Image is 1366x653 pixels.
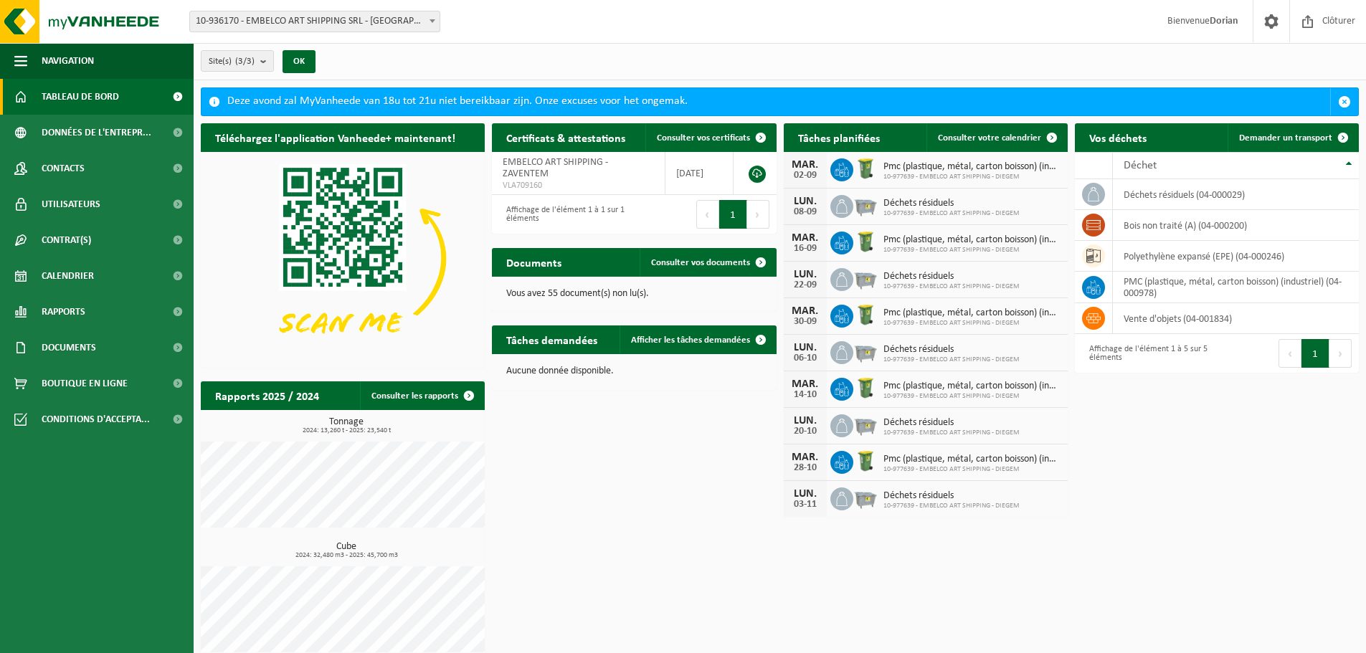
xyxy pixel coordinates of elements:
[883,282,1020,291] span: 10-977639 - EMBELCO ART SHIPPING - DIEGEM
[791,207,820,217] div: 08-09
[883,198,1020,209] span: Déchets résiduels
[631,335,750,345] span: Afficher les tâches demandées
[42,222,91,258] span: Contrat(s)
[791,415,820,426] div: LUN.
[883,161,1061,173] span: Pmc (plastique, métal, carton boisson) (industriel)
[883,319,1061,328] span: 10-977639 - EMBELCO ART SHIPPING - DIEGEM
[791,378,820,390] div: MAR.
[506,289,762,299] p: Vous avez 55 document(s) non lu(s).
[883,381,1061,392] span: Pmc (plastique, métal, carton boisson) (industriel)
[503,157,608,179] span: EMBELCO ART SHIPPING - ZAVENTEM
[791,390,820,400] div: 14-10
[189,11,440,32] span: 10-936170 - EMBELCO ART SHIPPING SRL - ETTERBEEK
[791,353,820,363] div: 06-10
[696,200,719,229] button: Previous
[719,200,747,229] button: 1
[853,376,878,400] img: WB-0240-HPE-GN-50
[853,229,878,254] img: WB-0240-HPE-GN-50
[209,51,255,72] span: Site(s)
[1329,339,1352,368] button: Next
[883,308,1061,319] span: Pmc (plastique, métal, carton boisson) (industriel)
[1113,241,1359,272] td: polyethylène expansé (EPE) (04-000246)
[42,79,119,115] span: Tableau de bord
[883,490,1020,502] span: Déchets résiduels
[791,269,820,280] div: LUN.
[1075,123,1161,151] h2: Vos déchets
[853,156,878,181] img: WB-0240-HPE-GN-50
[791,500,820,510] div: 03-11
[7,621,239,653] iframe: chat widget
[883,344,1020,356] span: Déchets résiduels
[492,123,640,151] h2: Certificats & attestations
[853,412,878,437] img: WB-2500-GAL-GY-01
[791,488,820,500] div: LUN.
[883,429,1020,437] span: 10-977639 - EMBELCO ART SHIPPING - DIEGEM
[506,366,762,376] p: Aucune donnée disponible.
[208,427,485,434] span: 2024: 13,260 t - 2025: 23,540 t
[283,50,316,73] button: OK
[883,417,1020,429] span: Déchets résiduels
[1113,272,1359,303] td: PMC (plastique, métal, carton boisson) (industriel) (04-000978)
[938,133,1041,143] span: Consulter votre calendrier
[883,173,1061,181] span: 10-977639 - EMBELCO ART SHIPPING - DIEGEM
[620,325,775,354] a: Afficher les tâches demandées
[791,232,820,244] div: MAR.
[883,454,1061,465] span: Pmc (plastique, métal, carton boisson) (industriel)
[1239,133,1332,143] span: Demander un transport
[1210,16,1238,27] strong: Dorian
[208,542,485,559] h3: Cube
[42,294,85,330] span: Rapports
[791,305,820,317] div: MAR.
[853,302,878,327] img: WB-0240-HPE-GN-50
[784,123,894,151] h2: Tâches planifiées
[1082,338,1210,369] div: Affichage de l'élément 1 à 5 sur 5 éléments
[791,280,820,290] div: 22-09
[1301,339,1329,368] button: 1
[492,248,576,276] h2: Documents
[791,196,820,207] div: LUN.
[853,339,878,363] img: WB-2500-GAL-GY-01
[208,417,485,434] h3: Tonnage
[883,209,1020,218] span: 10-977639 - EMBELCO ART SHIPPING - DIEGEM
[883,234,1061,246] span: Pmc (plastique, métal, carton boisson) (industriel)
[657,133,750,143] span: Consulter vos certificats
[503,180,653,191] span: VLA709160
[883,392,1061,401] span: 10-977639 - EMBELCO ART SHIPPING - DIEGEM
[499,199,627,230] div: Affichage de l'élément 1 à 1 sur 1 éléments
[791,452,820,463] div: MAR.
[1113,303,1359,334] td: vente d'objets (04-001834)
[42,401,150,437] span: Conditions d'accepta...
[645,123,775,152] a: Consulter vos certificats
[1113,210,1359,241] td: bois non traité (A) (04-000200)
[791,244,820,254] div: 16-09
[883,356,1020,364] span: 10-977639 - EMBELCO ART SHIPPING - DIEGEM
[42,115,151,151] span: Données de l'entrepr...
[208,552,485,559] span: 2024: 32,480 m3 - 2025: 45,700 m3
[747,200,769,229] button: Next
[883,465,1061,474] span: 10-977639 - EMBELCO ART SHIPPING - DIEGEM
[1124,160,1157,171] span: Déchet
[1228,123,1357,152] a: Demander un transport
[235,57,255,66] count: (3/3)
[42,151,85,186] span: Contacts
[42,330,96,366] span: Documents
[190,11,440,32] span: 10-936170 - EMBELCO ART SHIPPING SRL - ETTERBEEK
[42,43,94,79] span: Navigation
[640,248,775,277] a: Consulter vos documents
[201,152,485,365] img: Download de VHEPlus App
[227,88,1330,115] div: Deze avond zal MyVanheede van 18u tot 21u niet bereikbaar zijn. Onze excuses voor het ongemak.
[201,50,274,72] button: Site(s)(3/3)
[791,159,820,171] div: MAR.
[853,266,878,290] img: WB-2500-GAL-GY-01
[853,193,878,217] img: WB-2500-GAL-GY-01
[883,271,1020,282] span: Déchets résiduels
[42,258,94,294] span: Calendrier
[791,463,820,473] div: 28-10
[201,381,333,409] h2: Rapports 2025 / 2024
[853,449,878,473] img: WB-0240-HPE-GN-50
[651,258,750,267] span: Consulter vos documents
[360,381,483,410] a: Consulter les rapports
[791,342,820,353] div: LUN.
[1279,339,1301,368] button: Previous
[853,485,878,510] img: WB-2500-GAL-GY-01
